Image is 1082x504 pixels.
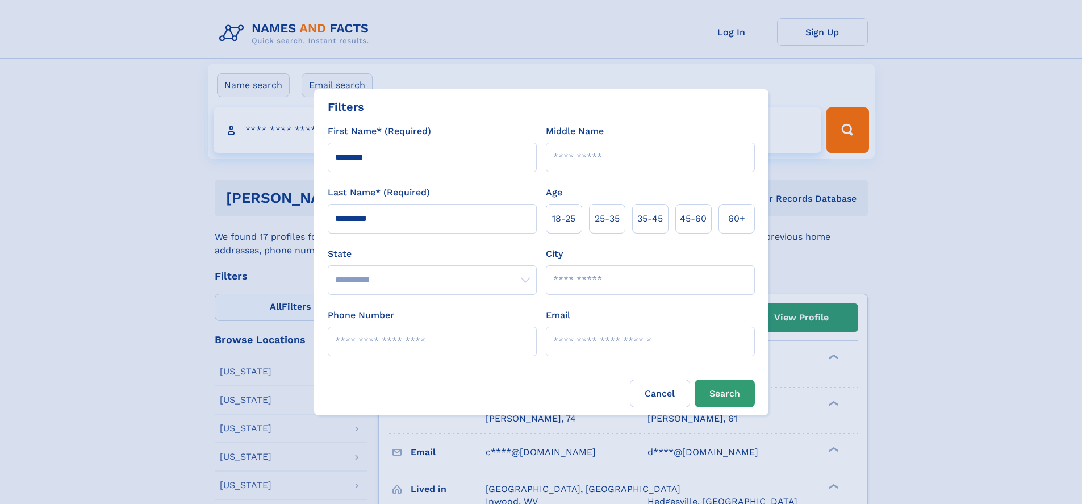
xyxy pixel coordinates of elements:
label: Cancel [630,380,690,407]
label: Email [546,309,570,322]
span: 25‑35 [595,212,620,226]
span: 35‑45 [637,212,663,226]
label: Age [546,186,562,199]
span: 60+ [728,212,745,226]
label: First Name* (Required) [328,124,431,138]
label: Last Name* (Required) [328,186,430,199]
label: Middle Name [546,124,604,138]
label: State [328,247,537,261]
button: Search [695,380,755,407]
span: 18‑25 [552,212,575,226]
label: Phone Number [328,309,394,322]
span: 45‑60 [680,212,707,226]
label: City [546,247,563,261]
div: Filters [328,98,364,115]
